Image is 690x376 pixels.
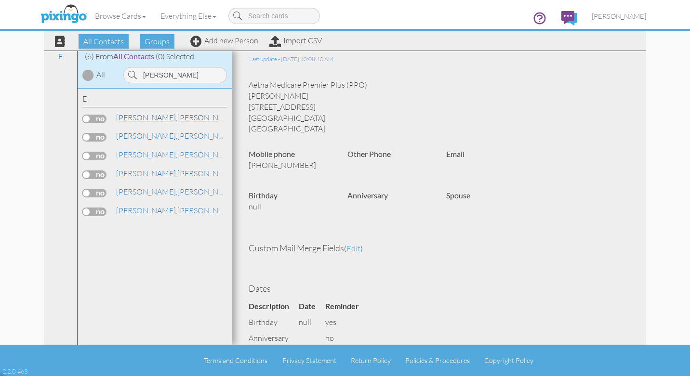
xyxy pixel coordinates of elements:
span: [PERSON_NAME], [116,187,177,196]
span: edit [346,244,360,253]
a: [PERSON_NAME] [115,205,238,216]
a: [PERSON_NAME] [584,4,653,28]
th: Date [299,298,325,314]
a: [PERSON_NAME] [115,130,326,142]
a: [PERSON_NAME] [115,149,238,160]
a: E [53,51,67,62]
td: birthday [249,314,299,330]
span: [PERSON_NAME], [116,206,177,215]
h4: Custom Mail Merge Fields [249,244,629,253]
span: [PERSON_NAME], [116,169,177,178]
a: [PERSON_NAME] [115,168,238,179]
a: Import CSV [269,36,322,45]
a: Policies & Procedures [405,356,470,364]
span: [PERSON_NAME], [116,150,177,159]
span: ( ) [344,244,363,253]
td: anniversary [249,330,299,346]
h4: Dates [249,284,629,294]
p: null [249,201,333,212]
span: (0) Selected [156,52,194,61]
div: Aetna Medicare Premier Plus (PPO) [PERSON_NAME] [STREET_ADDRESS] [GEOGRAPHIC_DATA] [GEOGRAPHIC_DATA] [241,79,637,134]
img: pixingo logo [38,2,89,26]
span: [PERSON_NAME] [592,12,646,20]
td: null [299,314,325,330]
span: Groups [140,34,174,49]
th: Description [249,298,299,314]
strong: Other Phone [347,149,391,158]
div: 2.2.0-463 [2,367,27,376]
td: no [325,330,369,346]
a: Privacy Statement [282,356,336,364]
img: comments.svg [561,11,577,26]
th: Reminder [325,298,369,314]
span: All Contacts [113,52,154,61]
strong: Anniversary [347,191,388,200]
a: [PERSON_NAME] [115,112,238,123]
strong: Email [446,149,464,158]
input: Search cards [228,8,320,24]
strong: Spouse [446,191,470,200]
a: [PERSON_NAME] [115,186,352,197]
div: E [82,93,227,107]
span: [PERSON_NAME], [116,131,177,141]
div: All [96,69,105,80]
a: Browse Cards [88,4,153,28]
span: Last update - [DATE] 10:08:10 AM [249,55,333,63]
p: [PHONE_NUMBER] [249,160,333,171]
strong: Birthday [249,191,278,200]
span: [PERSON_NAME], [116,113,177,122]
a: Return Policy [351,356,391,364]
a: Terms and Conditions [204,356,267,364]
strong: Mobile phone [249,149,295,158]
td: yes [325,314,369,330]
a: Add new Person [190,36,258,45]
div: (6) From [78,51,232,62]
a: Everything Else [153,4,224,28]
a: Copyright Policy [484,356,533,364]
span: All Contacts [79,34,129,49]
